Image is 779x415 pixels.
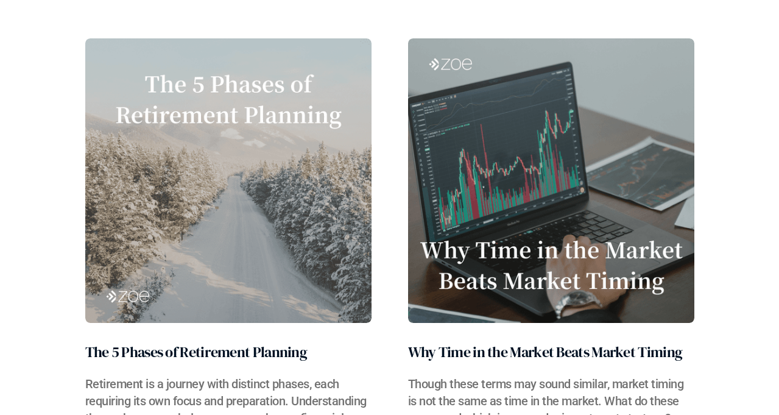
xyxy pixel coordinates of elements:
[85,341,308,363] h2: The 5 Phases of Retirement Planning
[408,341,694,363] h2: Why Time in the Market Beats Market Timing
